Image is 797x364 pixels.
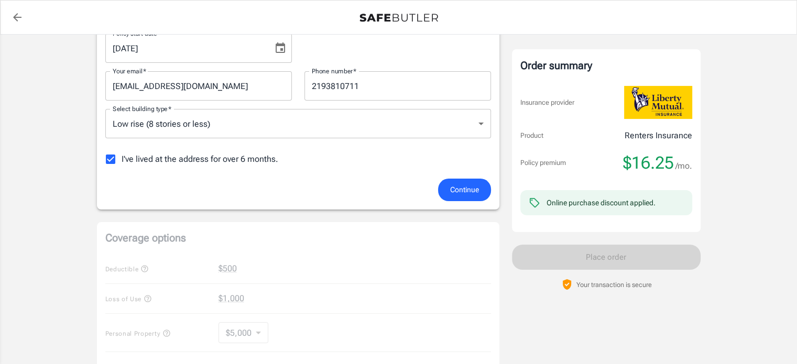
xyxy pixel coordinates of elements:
[304,71,491,101] input: Enter number
[270,38,291,59] button: Choose date, selected date is Sep 3, 2025
[675,159,692,173] span: /mo.
[7,7,28,28] a: back to quotes
[520,58,692,73] div: Order summary
[113,67,146,75] label: Your email
[105,109,491,138] div: Low rise (8 stories or less)
[576,280,652,290] p: Your transaction is secure
[623,152,674,173] span: $16.25
[113,104,171,113] label: Select building type
[438,179,491,201] button: Continue
[312,67,356,75] label: Phone number
[359,14,438,22] img: Back to quotes
[625,129,692,142] p: Renters Insurance
[122,153,278,166] span: I've lived at the address for over 6 months.
[520,97,574,108] p: Insurance provider
[520,130,543,141] p: Product
[624,86,692,119] img: Liberty Mutual
[520,158,566,168] p: Policy premium
[105,71,292,101] input: Enter email
[547,197,656,208] div: Online purchase discount applied.
[105,34,266,63] input: MM/DD/YYYY
[450,183,479,196] span: Continue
